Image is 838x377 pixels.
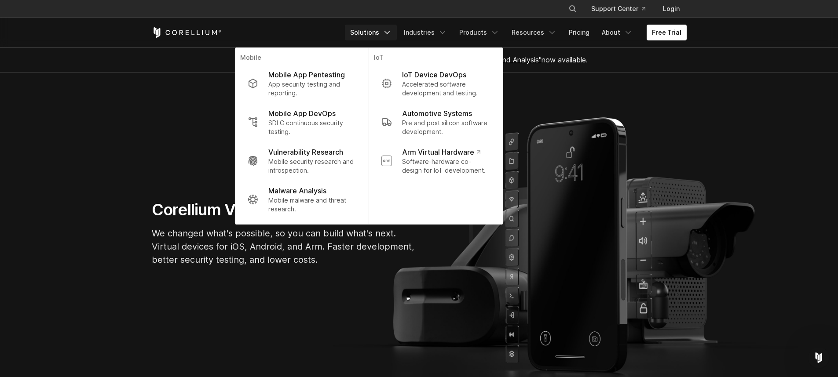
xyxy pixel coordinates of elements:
a: Arm Virtual Hardware Software-hardware co-design for IoT development. [374,141,497,180]
a: Mobile App Pentesting App security testing and reporting. [240,64,363,103]
iframe: Intercom live chat [808,347,829,368]
p: Automotive Systems [402,108,472,119]
p: IoT Device DevOps [402,69,466,80]
a: Solutions [345,25,397,40]
p: SDLC continuous security testing. [268,119,356,136]
a: Mobile App DevOps SDLC continuous security testing. [240,103,363,141]
a: Vulnerability Research Mobile security research and introspection. [240,141,363,180]
p: Mobile malware and threat research. [268,196,356,214]
a: Malware Analysis Mobile malware and threat research. [240,180,363,219]
p: Mobile App DevOps [268,108,336,119]
p: Software-hardware co-design for IoT development. [402,157,490,175]
p: Arm Virtual Hardware [402,147,480,157]
p: Malware Analysis [268,185,326,196]
p: IoT [374,53,497,64]
p: We changed what's possible, so you can build what's next. Virtual devices for iOS, Android, and A... [152,227,416,266]
p: Vulnerability Research [268,147,343,157]
div: Navigation Menu [558,1,687,17]
a: Resources [506,25,562,40]
a: Automotive Systems Pre and post silicon software development. [374,103,497,141]
p: App security testing and reporting. [268,80,356,98]
button: Search [565,1,581,17]
a: Free Trial [647,25,687,40]
a: Login [656,1,687,17]
p: Mobile security research and introspection. [268,157,356,175]
p: Pre and post silicon software development. [402,119,490,136]
p: Accelerated software development and testing. [402,80,490,98]
a: Corellium Home [152,27,222,38]
a: Pricing [564,25,595,40]
a: Products [454,25,505,40]
a: Industries [399,25,452,40]
div: Navigation Menu [345,25,687,40]
a: Support Center [584,1,652,17]
a: IoT Device DevOps Accelerated software development and testing. [374,64,497,103]
p: Mobile [240,53,363,64]
a: About [596,25,638,40]
h1: Corellium Virtual Hardware [152,200,416,220]
p: Mobile App Pentesting [268,69,345,80]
